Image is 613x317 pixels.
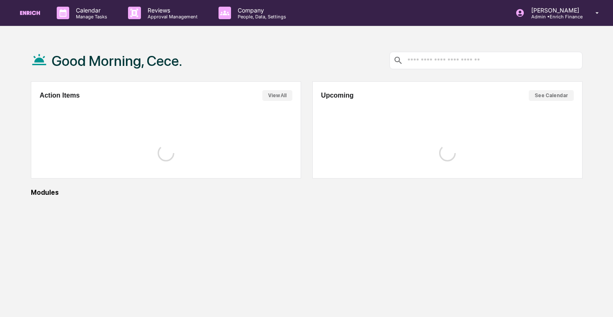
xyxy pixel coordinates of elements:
button: View All [262,90,292,101]
p: Calendar [69,7,111,14]
p: Manage Tasks [69,14,111,20]
p: [PERSON_NAME] [525,7,583,14]
button: See Calendar [529,90,574,101]
p: Admin • Enrich Finance [525,14,583,20]
div: Modules [31,189,583,196]
h1: Good Morning, Cece. [52,53,182,69]
p: Company [231,7,290,14]
img: logo [20,11,40,15]
h2: Upcoming [321,92,354,99]
p: Reviews [141,7,202,14]
p: People, Data, Settings [231,14,290,20]
h2: Action Items [40,92,80,99]
p: Approval Management [141,14,202,20]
